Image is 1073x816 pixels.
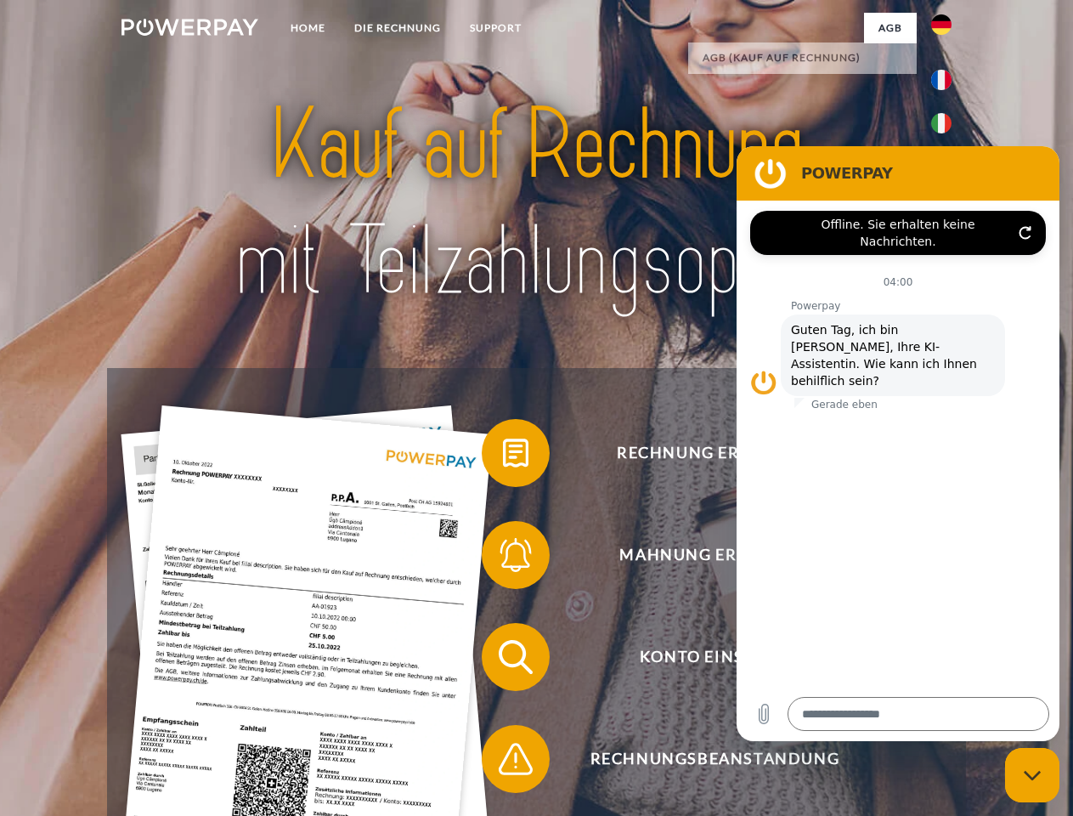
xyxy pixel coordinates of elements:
a: SUPPORT [455,13,536,43]
a: Home [276,13,340,43]
img: qb_search.svg [494,636,537,678]
img: qb_warning.svg [494,738,537,780]
button: Rechnungsbeanstandung [482,725,923,793]
a: agb [864,13,917,43]
img: de [931,14,952,35]
img: title-powerpay_de.svg [162,82,911,326]
a: AGB (Kreditkonto/Teilzahlung) [688,73,917,104]
button: Konto einsehen [482,623,923,691]
button: Rechnung erhalten? [482,419,923,487]
iframe: Schaltfläche zum Öffnen des Messaging-Fensters; Konversation läuft [1005,748,1059,802]
a: DIE RECHNUNG [340,13,455,43]
span: Rechnungsbeanstandung [506,725,923,793]
img: qb_bell.svg [494,534,537,576]
img: qb_bill.svg [494,432,537,474]
span: Mahnung erhalten? [506,521,923,589]
a: AGB (Kauf auf Rechnung) [688,42,917,73]
button: Mahnung erhalten? [482,521,923,589]
img: fr [931,70,952,90]
iframe: Messaging-Fenster [737,146,1059,741]
img: it [931,113,952,133]
span: Konto einsehen [506,623,923,691]
img: logo-powerpay-white.svg [121,19,258,36]
span: Rechnung erhalten? [506,419,923,487]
